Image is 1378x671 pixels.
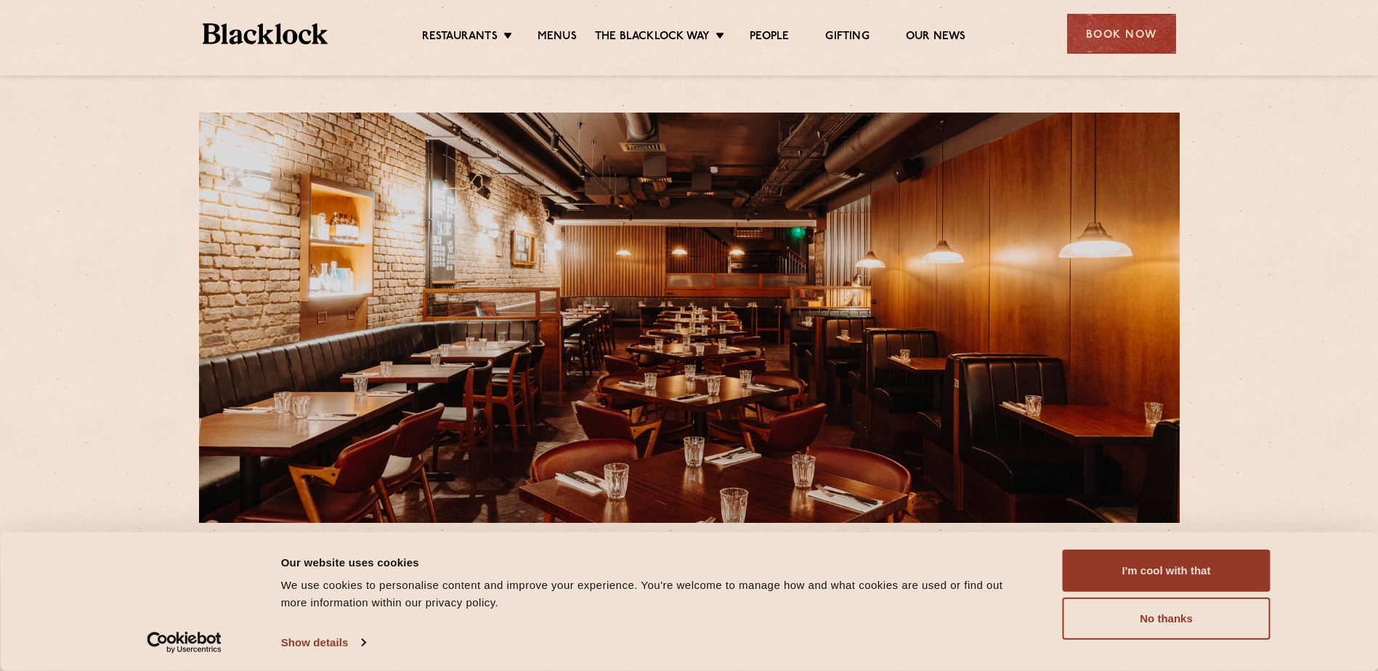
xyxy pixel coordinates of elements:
a: Gifting [825,30,869,46]
img: BL_Textured_Logo-footer-cropped.svg [203,23,328,44]
a: Restaurants [422,30,498,46]
a: The Blacklock Way [595,30,710,46]
button: I'm cool with that [1063,550,1270,592]
a: People [750,30,789,46]
a: Show details [281,632,365,654]
div: Book Now [1067,14,1176,54]
a: Usercentrics Cookiebot - opens in a new window [121,632,248,654]
button: No thanks [1063,598,1270,640]
div: Our website uses cookies [281,553,1030,571]
a: Our News [906,30,966,46]
a: Menus [538,30,577,46]
div: We use cookies to personalise content and improve your experience. You're welcome to manage how a... [281,577,1030,611]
